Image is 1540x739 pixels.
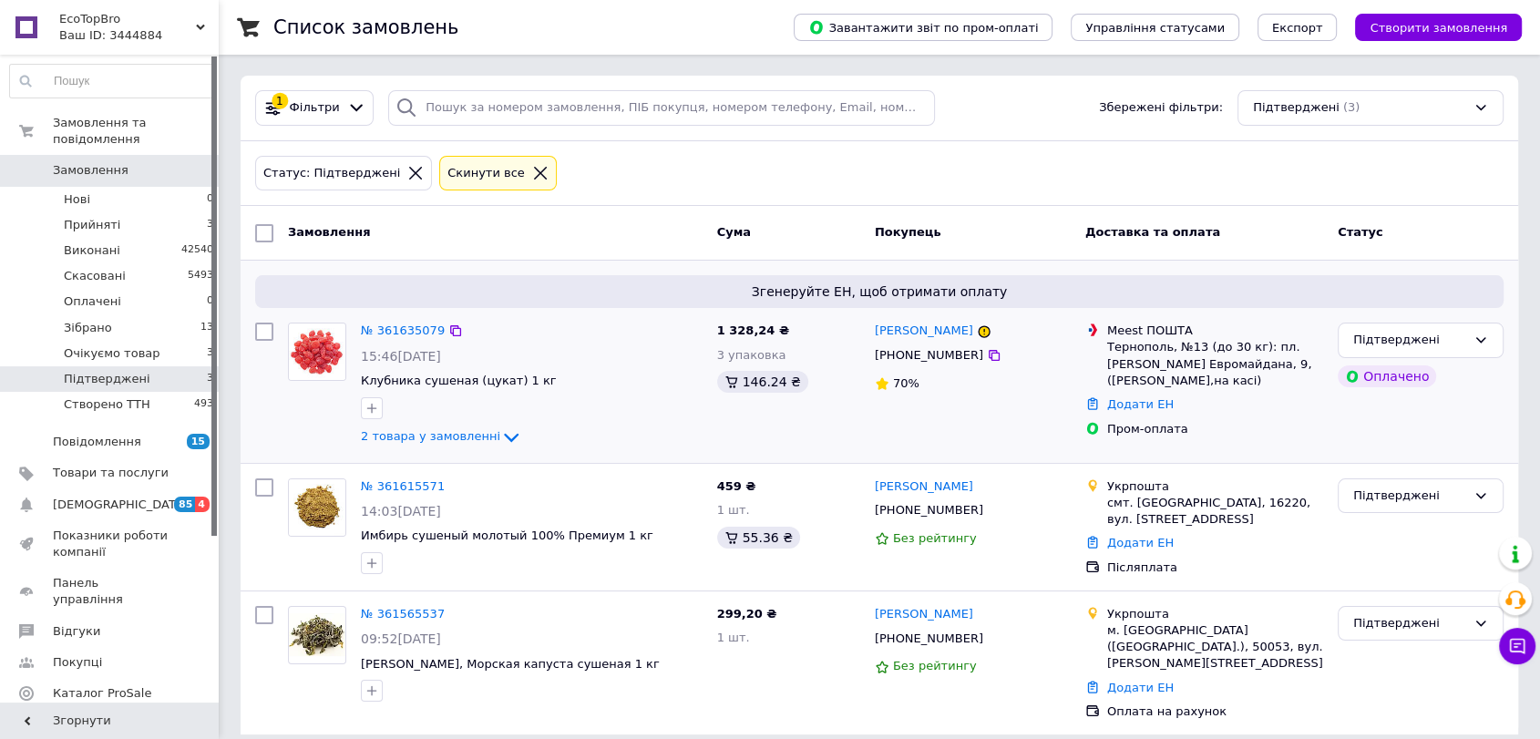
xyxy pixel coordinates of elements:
[64,217,120,233] span: Прийняті
[1107,339,1323,389] div: Тернополь, №13 (до 30 кг): пл. [PERSON_NAME] Евромайдана, 9, ([PERSON_NAME],на касі)
[195,497,210,512] span: 4
[1107,622,1323,672] div: м. [GEOGRAPHIC_DATA] ([GEOGRAPHIC_DATA].), 50053, вул. [PERSON_NAME][STREET_ADDRESS]
[361,529,653,542] a: Имбирь сушеный молотый 100% Премиум 1 кг
[64,268,126,284] span: Скасовані
[1107,681,1174,694] a: Додати ЕН
[361,657,660,671] a: [PERSON_NAME], Морская капуста сушеная 1 кг
[288,225,370,239] span: Замовлення
[207,191,213,208] span: 0
[1355,14,1522,41] button: Створити замовлення
[53,162,128,179] span: Замовлення
[361,429,522,443] a: 2 товара у замовленні
[64,191,90,208] span: Нові
[207,371,213,387] span: 3
[1499,628,1535,664] button: Чат з покупцем
[1107,478,1323,495] div: Укрпошта
[717,631,750,644] span: 1 шт.
[59,11,196,27] span: EcoTopBro
[875,503,983,517] span: [PHONE_NUMBER]
[53,575,169,608] span: Панель управління
[64,396,150,413] span: Створено ТТН
[1107,421,1323,437] div: Пром-оплата
[717,225,751,239] span: Cума
[717,479,756,493] span: 459 ₴
[53,654,102,671] span: Покупці
[808,19,1038,36] span: Завантажити звіт по пром-оплаті
[1353,614,1466,633] div: Підтверджені
[1337,20,1522,34] a: Створити замовлення
[53,497,188,513] span: [DEMOGRAPHIC_DATA]
[260,164,404,183] div: Статус: Підтверджені
[1071,14,1239,41] button: Управління статусами
[181,242,213,259] span: 42540
[1253,99,1340,117] span: Підтверджені
[388,90,935,126] input: Пошук за номером замовлення, ПІБ покупця, номером телефону, Email, номером накладної
[361,504,441,518] span: 14:03[DATE]
[361,323,445,337] a: № 361635079
[64,242,120,259] span: Виконані
[200,320,213,336] span: 13
[444,164,529,183] div: Cкинути все
[893,376,919,390] span: 70%
[361,374,557,387] a: Клубника сушеная (цукат) 1 кг
[59,27,219,44] div: Ваш ID: 3444884
[361,349,441,364] span: 15:46[DATE]
[1085,225,1220,239] span: Доставка та оплата
[64,293,121,310] span: Оплачені
[1338,225,1383,239] span: Статус
[289,323,345,380] img: Фото товару
[53,623,100,640] span: Відгуки
[875,348,983,362] span: [PHONE_NUMBER]
[207,217,213,233] span: 3
[1272,21,1323,35] span: Експорт
[53,685,151,702] span: Каталог ProSale
[273,16,458,38] h1: Список замовлень
[288,606,346,664] a: Фото товару
[64,320,112,336] span: Зібрано
[188,268,213,284] span: 5493
[361,479,445,493] a: № 361615571
[1353,331,1466,350] div: Підтверджені
[53,528,169,560] span: Показники роботи компанії
[272,93,288,109] div: 1
[53,434,141,450] span: Повідомлення
[288,478,346,537] a: Фото товару
[53,465,169,481] span: Товари та послуги
[194,396,213,413] span: 493
[1107,703,1323,720] div: Оплата на рахунок
[875,478,973,496] a: [PERSON_NAME]
[361,429,500,443] span: 2 товара у замовленні
[64,371,150,387] span: Підтверджені
[290,99,340,117] span: Фільтри
[1338,365,1436,387] div: Оплачено
[262,282,1496,301] span: Згенеруйте ЕН, щоб отримати оплату
[1107,606,1323,622] div: Укрпошта
[893,659,977,672] span: Без рейтингу
[207,345,213,362] span: 3
[64,345,160,362] span: Очікуємо товар
[289,479,345,536] img: Фото товару
[1258,14,1338,41] button: Експорт
[1107,559,1323,576] div: Післяплата
[10,65,214,98] input: Пошук
[1099,99,1223,117] span: Збережені фільтри:
[875,225,941,239] span: Покупець
[174,497,195,512] span: 85
[1343,100,1360,114] span: (3)
[1085,21,1225,35] span: Управління статусами
[1107,397,1174,411] a: Додати ЕН
[207,293,213,310] span: 0
[1107,536,1174,549] a: Додати ЕН
[717,503,750,517] span: 1 шт.
[717,371,808,393] div: 146.24 ₴
[893,531,977,545] span: Без рейтингу
[288,323,346,381] a: Фото товару
[1107,323,1323,339] div: Meest ПОШТА
[1107,495,1323,528] div: смт. [GEOGRAPHIC_DATA], 16220, вул. [STREET_ADDRESS]
[361,607,445,621] a: № 361565537
[289,613,345,656] img: Фото товару
[717,348,786,362] span: 3 упаковка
